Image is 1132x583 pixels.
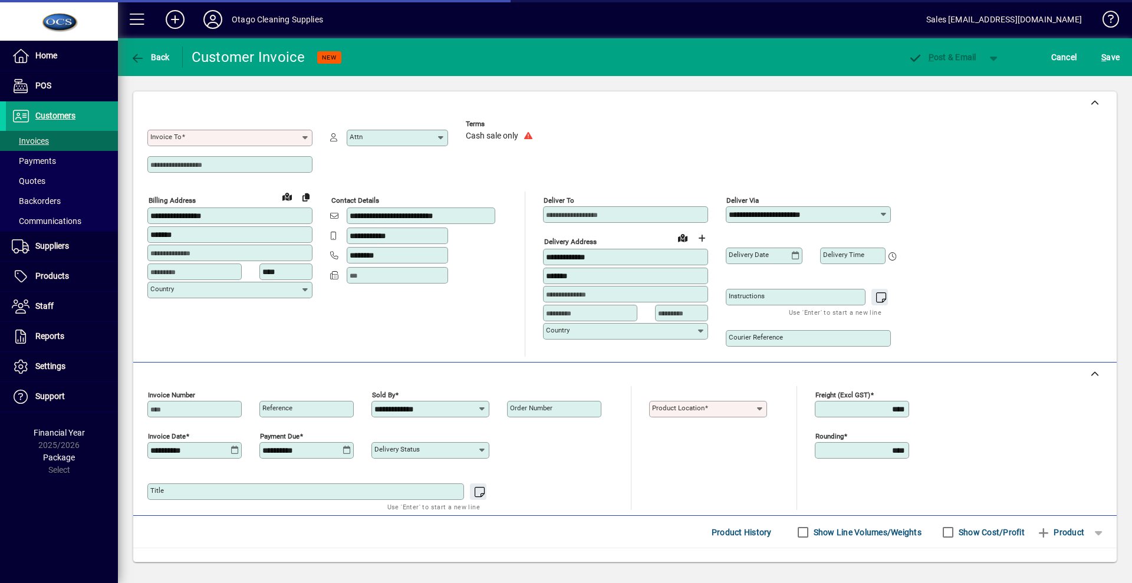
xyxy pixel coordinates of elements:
[811,526,922,538] label: Show Line Volumes/Weights
[673,228,692,247] a: View on map
[789,305,881,319] mat-hint: Use 'Enter' to start a new line
[322,54,337,61] span: NEW
[6,352,118,381] a: Settings
[374,445,420,453] mat-label: Delivery status
[729,292,765,300] mat-label: Instructions
[372,391,395,399] mat-label: Sold by
[127,47,173,68] button: Back
[12,156,56,166] span: Payments
[150,133,182,141] mat-label: Invoice To
[1101,48,1120,67] span: ave
[466,131,518,141] span: Cash sale only
[815,432,844,440] mat-label: Rounding
[150,486,164,495] mat-label: Title
[35,81,51,90] span: POS
[6,151,118,171] a: Payments
[194,9,232,30] button: Profile
[1031,522,1090,543] button: Product
[35,51,57,60] span: Home
[12,136,49,146] span: Invoices
[278,187,297,206] a: View on map
[34,428,85,437] span: Financial Year
[12,176,45,186] span: Quotes
[192,48,305,67] div: Customer Invoice
[1098,47,1123,68] button: Save
[929,52,934,62] span: P
[148,432,186,440] mat-label: Invoice date
[6,382,118,411] a: Support
[6,322,118,351] a: Reports
[692,229,711,248] button: Choose address
[726,196,759,205] mat-label: Deliver via
[6,41,118,71] a: Home
[35,331,64,341] span: Reports
[6,262,118,291] a: Products
[815,391,870,399] mat-label: Freight (excl GST)
[1048,47,1080,68] button: Cancel
[510,404,552,412] mat-label: Order number
[6,211,118,231] a: Communications
[297,187,315,206] button: Copy to Delivery address
[729,333,783,341] mat-label: Courier Reference
[926,10,1082,29] div: Sales [EMAIL_ADDRESS][DOMAIN_NAME]
[35,301,54,311] span: Staff
[260,432,300,440] mat-label: Payment due
[350,133,363,141] mat-label: Attn
[1051,48,1077,67] span: Cancel
[35,361,65,371] span: Settings
[6,171,118,191] a: Quotes
[148,391,195,399] mat-label: Invoice number
[150,285,174,293] mat-label: Country
[12,196,61,206] span: Backorders
[908,52,976,62] span: ost & Email
[35,111,75,120] span: Customers
[118,47,183,68] app-page-header-button: Back
[546,326,570,334] mat-label: Country
[544,196,574,205] mat-label: Deliver To
[387,500,480,513] mat-hint: Use 'Enter' to start a new line
[262,404,292,412] mat-label: Reference
[6,71,118,101] a: POS
[1094,2,1117,41] a: Knowledge Base
[12,216,81,226] span: Communications
[35,241,69,251] span: Suppliers
[6,232,118,261] a: Suppliers
[43,453,75,462] span: Package
[1036,523,1084,542] span: Product
[956,526,1025,538] label: Show Cost/Profit
[6,292,118,321] a: Staff
[6,131,118,151] a: Invoices
[823,251,864,259] mat-label: Delivery time
[652,404,705,412] mat-label: Product location
[232,10,323,29] div: Otago Cleaning Supplies
[466,120,537,128] span: Terms
[729,251,769,259] mat-label: Delivery date
[130,52,170,62] span: Back
[35,391,65,401] span: Support
[707,522,776,543] button: Product History
[156,9,194,30] button: Add
[712,523,772,542] span: Product History
[902,47,982,68] button: Post & Email
[6,191,118,211] a: Backorders
[35,271,69,281] span: Products
[1101,52,1106,62] span: S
